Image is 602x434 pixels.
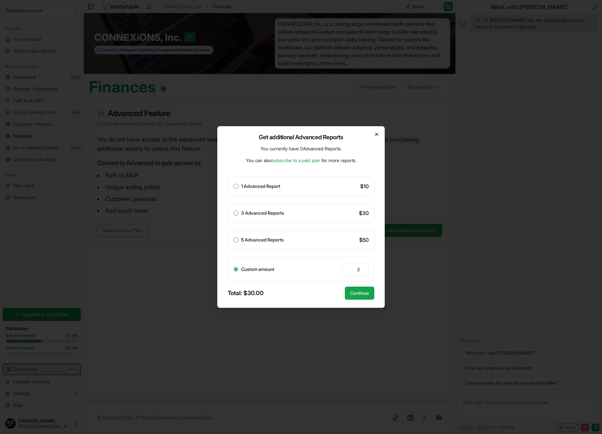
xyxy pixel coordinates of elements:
[345,287,374,300] button: Continue
[259,134,343,140] h2: Get additional Advanced Reports
[272,158,320,163] a: subscribe to a paid plan
[260,145,342,152] p: You currently have 0 Advanced Reports .
[360,182,369,190] span: $ 10
[359,236,369,244] span: $ 50
[241,267,274,272] label: Custom amount
[241,211,284,215] label: 3 Advanced Reports
[228,289,264,298] div: Total: $ 30.00
[241,184,280,189] label: 1 Advanced Report
[241,238,284,242] label: 5 Advanced Reports
[359,209,369,217] span: $ 30
[246,158,356,163] span: You can also for more reports.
